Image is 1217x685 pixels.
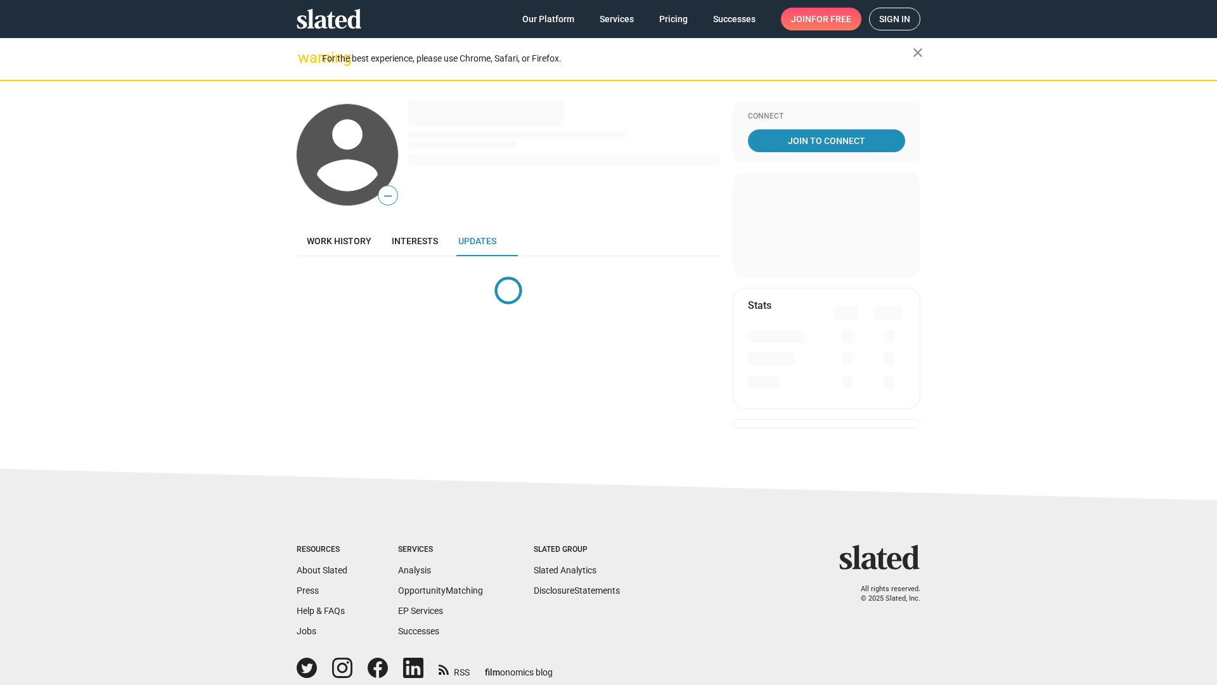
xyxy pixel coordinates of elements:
a: Pricing [649,8,698,30]
div: For the best experience, please use Chrome, Safari, or Firefox. [322,50,913,67]
div: Connect [748,112,905,122]
a: Slated Analytics [534,565,596,575]
a: filmonomics blog [485,656,553,679]
span: Sign in [879,8,910,30]
span: — [378,188,397,204]
a: OpportunityMatching [398,585,483,596]
a: Jobs [297,626,316,636]
a: Sign in [869,8,920,30]
div: Resources [297,545,347,555]
a: Updates [448,226,506,256]
p: All rights reserved. © 2025 Slated, Inc. [847,585,920,603]
span: Pricing [659,8,688,30]
span: Interests [392,236,438,246]
a: Join To Connect [748,129,905,152]
a: Successes [398,626,439,636]
a: About Slated [297,565,347,575]
mat-icon: close [910,45,925,60]
a: Joinfor free [781,8,861,30]
mat-icon: warning [298,50,313,65]
span: Work history [307,236,371,246]
a: Successes [703,8,766,30]
span: Successes [713,8,756,30]
a: Analysis [398,565,431,575]
span: Join To Connect [750,129,903,152]
span: for free [811,8,851,30]
a: DisclosureStatements [534,585,620,596]
a: Help & FAQs [297,606,345,616]
span: Join [791,8,851,30]
a: Services [589,8,644,30]
a: Our Platform [512,8,584,30]
div: Slated Group [534,545,620,555]
a: Work history [297,226,382,256]
div: Services [398,545,483,555]
a: Press [297,585,319,596]
a: Interests [382,226,448,256]
span: Our Platform [522,8,574,30]
span: Updates [458,236,496,246]
mat-card-title: Stats [748,299,771,312]
span: film [485,667,500,677]
a: RSS [439,659,470,679]
a: EP Services [398,606,443,616]
span: Services [600,8,634,30]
